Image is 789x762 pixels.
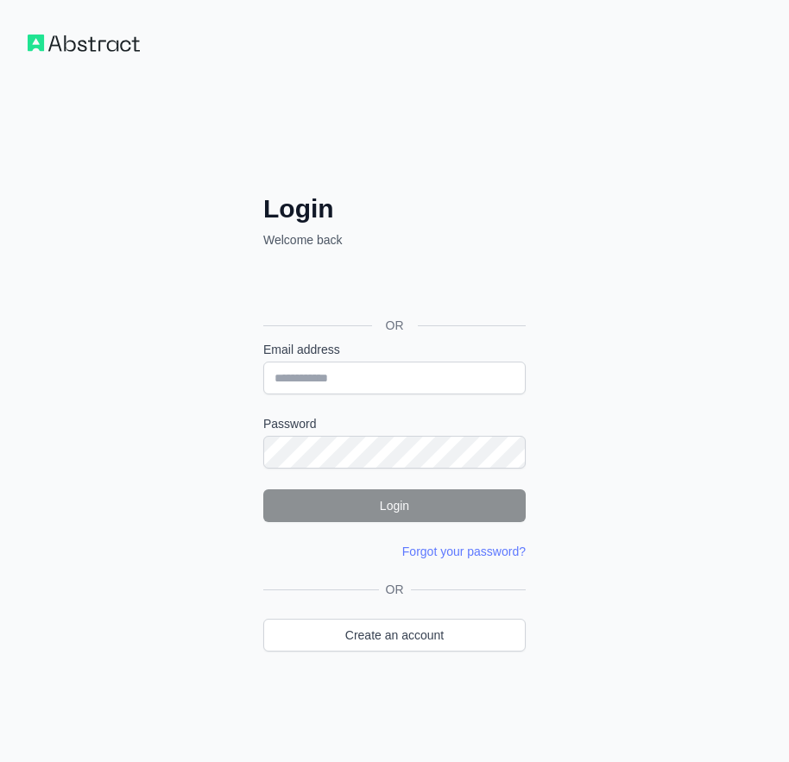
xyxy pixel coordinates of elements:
[263,619,526,652] a: Create an account
[379,581,411,598] span: OR
[263,341,526,358] label: Email address
[28,35,140,52] img: Workflow
[263,415,526,432] label: Password
[255,268,531,305] iframe: Bouton "Se connecter avec Google"
[263,489,526,522] button: Login
[402,545,526,558] a: Forgot your password?
[263,231,526,249] p: Welcome back
[372,317,418,334] span: OR
[263,193,526,224] h2: Login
